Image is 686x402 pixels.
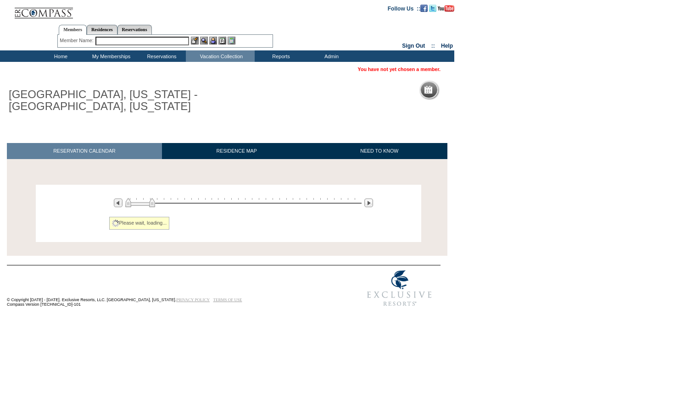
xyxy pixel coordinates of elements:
[109,217,170,230] div: Please wait, loading...
[34,50,85,62] td: Home
[87,25,117,34] a: Residences
[255,50,305,62] td: Reports
[420,5,428,11] a: Become our fan on Facebook
[213,297,242,302] a: TERMS OF USE
[186,50,255,62] td: Vacation Collection
[117,25,152,34] a: Reservations
[358,265,441,311] img: Exclusive Resorts
[191,37,199,44] img: b_edit.gif
[429,5,436,12] img: Follow us on Twitter
[438,5,454,12] img: Subscribe to our YouTube Channel
[59,25,87,35] a: Members
[85,50,135,62] td: My Memberships
[420,5,428,12] img: Become our fan on Facebook
[60,37,95,44] div: Member Name:
[388,5,420,12] td: Follow Us ::
[358,66,441,72] span: You have not yet chosen a member.
[438,5,454,11] a: Subscribe to our YouTube Channel
[228,37,235,44] img: b_calculator.gif
[200,37,208,44] img: View
[176,297,210,302] a: PRIVACY POLICY
[112,220,119,227] img: spinner2.gif
[7,266,328,312] td: © Copyright [DATE] - [DATE]. Exclusive Resorts, LLC. [GEOGRAPHIC_DATA], [US_STATE]. Compass Versi...
[402,43,425,49] a: Sign Out
[114,198,123,207] img: Previous
[7,143,162,159] a: RESERVATION CALENDAR
[305,50,356,62] td: Admin
[311,143,447,159] a: NEED TO KNOW
[431,43,435,49] span: ::
[162,143,312,159] a: RESIDENCE MAP
[218,37,226,44] img: Reservations
[209,37,217,44] img: Impersonate
[7,87,212,115] h1: [GEOGRAPHIC_DATA], [US_STATE] - [GEOGRAPHIC_DATA], [US_STATE]
[441,43,453,49] a: Help
[436,87,506,93] h5: Reservation Calendar
[364,198,373,207] img: Next
[429,5,436,11] a: Follow us on Twitter
[135,50,186,62] td: Reservations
